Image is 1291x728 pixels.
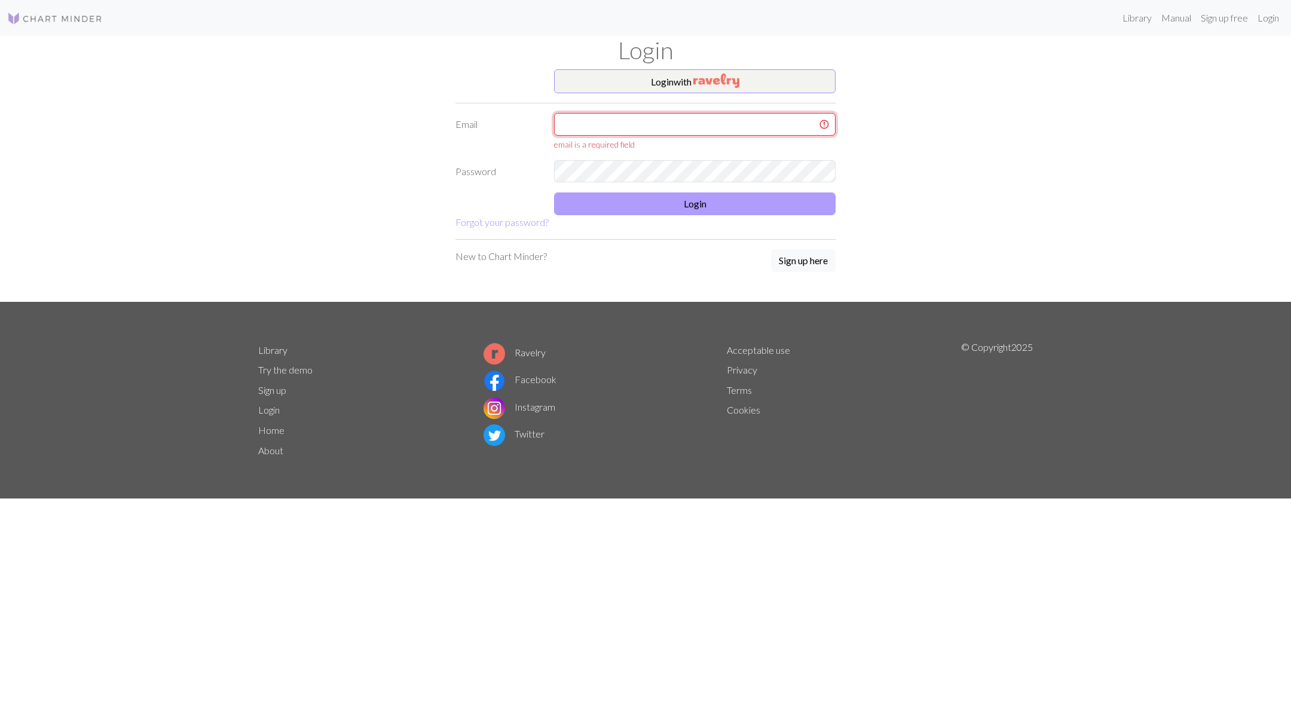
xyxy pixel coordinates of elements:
a: Twitter [484,428,544,439]
a: About [258,445,283,456]
a: Login [258,404,280,415]
a: Privacy [727,364,757,375]
a: Sign up [258,384,286,396]
a: Terms [727,384,752,396]
button: Sign up here [771,249,836,272]
a: Manual [1157,6,1196,30]
button: Loginwith [554,69,836,93]
img: Ravelry [693,74,739,88]
a: Library [1118,6,1157,30]
p: © Copyright 2025 [961,340,1033,461]
h1: Login [251,36,1040,65]
label: Email [448,113,547,151]
a: Cookies [727,404,760,415]
button: Login [554,192,836,215]
a: Try the demo [258,364,313,375]
img: Instagram logo [484,397,505,419]
a: Login [1253,6,1284,30]
a: Sign up here [771,249,836,273]
img: Facebook logo [484,370,505,391]
label: Password [448,160,547,183]
div: email is a required field [554,138,836,151]
img: Twitter logo [484,424,505,446]
img: Ravelry logo [484,343,505,365]
a: Forgot your password? [455,216,549,228]
a: Ravelry [484,347,546,358]
a: Sign up free [1196,6,1253,30]
a: Facebook [484,374,556,385]
a: Acceptable use [727,344,790,356]
a: Instagram [484,401,555,412]
a: Library [258,344,287,356]
img: Logo [7,11,103,26]
p: New to Chart Minder? [455,249,547,264]
a: Home [258,424,284,436]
